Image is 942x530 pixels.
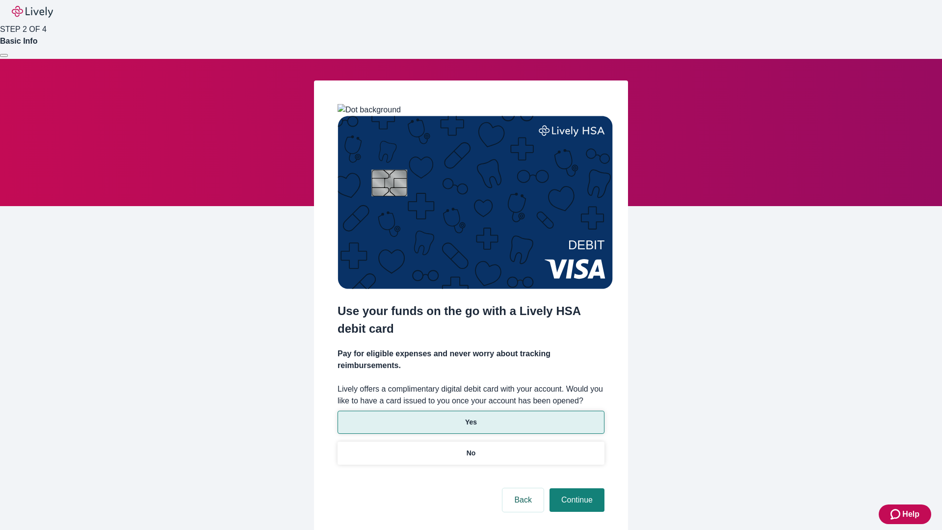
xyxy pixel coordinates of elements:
[338,104,401,116] img: Dot background
[338,348,604,371] h4: Pay for eligible expenses and never worry about tracking reimbursements.
[879,504,931,524] button: Zendesk support iconHelp
[902,508,919,520] span: Help
[502,488,544,512] button: Back
[12,6,53,18] img: Lively
[338,302,604,338] h2: Use your funds on the go with a Lively HSA debit card
[549,488,604,512] button: Continue
[338,411,604,434] button: Yes
[338,383,604,407] label: Lively offers a complimentary digital debit card with your account. Would you like to have a card...
[338,442,604,465] button: No
[890,508,902,520] svg: Zendesk support icon
[465,417,477,427] p: Yes
[467,448,476,458] p: No
[338,116,613,289] img: Debit card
